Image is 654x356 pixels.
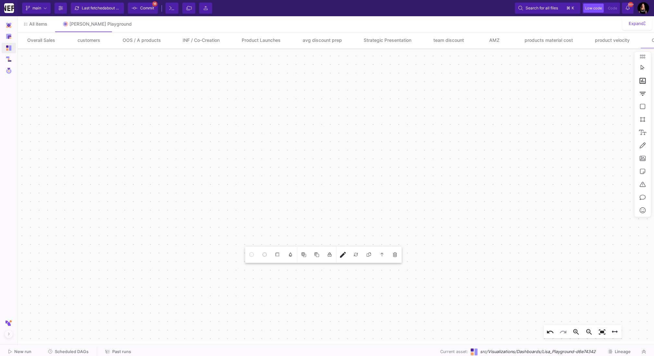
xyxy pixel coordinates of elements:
a: Navigation icon [2,54,16,64]
img: Tab icon [63,21,68,27]
img: Navigation icon [6,56,11,62]
div: Strategic Presentation [360,38,415,43]
span: Past runs [112,349,131,354]
span: ⌘ [566,4,570,12]
button: avg discount prep [292,33,353,48]
button: 99+ [622,3,634,14]
mat-expansion-panel-header: Navigation icon [2,20,16,31]
mat-icon: undo [546,328,554,336]
button: products material cost [514,33,584,48]
div: product velocity [591,38,634,43]
mat-icon: filter_list [639,90,647,98]
img: y42-short-logo.svg [6,316,12,330]
mat-icon: edit [339,251,347,259]
img: AEdFTp7nZ4ztCxOc0F1fLoDjitdy4H6fYVyDqrX6RgwgmA=s96-c [637,2,649,14]
div: products material cost [521,38,577,43]
div: Overall Sales [23,38,59,43]
button: Search for all files⌘k [515,3,580,14]
button: team discount [422,33,475,48]
mat-icon: zoom_out [585,328,593,336]
button: Last fetchedabout 20 hours ago [71,3,124,14]
span: Commit [140,3,154,13]
img: Navigation icon [6,23,11,28]
a: Navigation icon [2,66,16,76]
div: avg discount prep [299,38,346,43]
div: team discount [430,38,468,43]
mat-icon: zoom_in [572,328,580,336]
button: main [22,3,51,14]
span: main [32,3,41,13]
img: YZ4Yr8zUCx6JYM5gIgaTIQYeTXdcwQjnYC8iZtTV.png [4,3,14,13]
div: Product Launches [238,38,285,43]
a: Navigation icon [2,31,16,42]
button: Strategic Presentation [353,33,422,48]
button: Low code [583,4,604,13]
a: Navigation icon [2,43,16,53]
div: INF / Co-Creation [179,38,224,43]
button: Product Launches [231,33,292,48]
div: Last fetched [82,3,121,13]
span: Code [608,6,617,10]
button: product velocity [584,33,641,48]
span: 99+ [628,2,633,7]
mat-icon: height [611,328,619,336]
span: k [572,4,574,12]
mat-icon: fit_screen [598,328,606,336]
button: OOS / A products [112,33,172,48]
button: Code [606,4,619,13]
span: src/Visualizations/Dashboards/Lisa_Playground-d6e74342 [480,349,596,355]
span: New run [14,349,31,354]
span: Search for all files [526,3,558,13]
button: ⌘k [564,4,577,12]
span: Low code [585,6,602,10]
img: Dashboards [471,349,478,355]
button: Commit [128,3,158,14]
img: Navigation icon [6,45,11,51]
img: Navigation icon [6,68,12,74]
button: Overall Sales [16,33,67,48]
span: about 20 hours ago [104,6,139,10]
img: Navigation icon [6,34,11,39]
span: Scheduled DAGs [55,349,89,354]
span: Current asset: [440,349,468,355]
span: All items [29,21,47,27]
span: Lineage [615,349,631,354]
div: AMZ [485,38,503,43]
button: AMZ [475,33,514,48]
button: INF / Co-Creation [172,33,231,48]
div: [PERSON_NAME] Playground [69,21,132,27]
div: OOS / A products [119,38,165,43]
button: customers [67,33,112,48]
mat-icon: insert_chart_outlined [639,77,647,85]
div: customers [74,38,104,43]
